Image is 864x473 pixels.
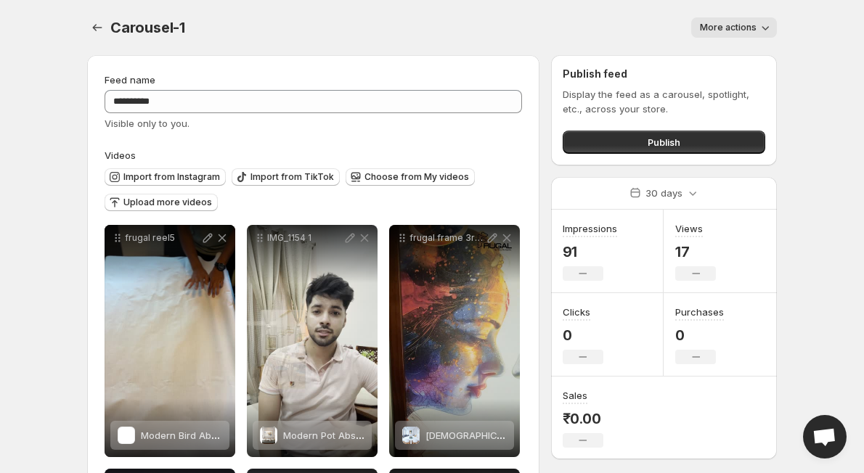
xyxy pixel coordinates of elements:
[105,194,218,211] button: Upload more videos
[563,243,617,260] p: 91
[364,171,469,183] span: Choose from My videos
[675,221,703,236] h3: Views
[123,197,212,208] span: Upload more videos
[105,118,189,129] span: Visible only to you.
[563,305,590,319] h3: Clicks
[675,305,724,319] h3: Purchases
[691,17,777,38] button: More actions
[563,87,765,116] p: Display the feed as a carousel, spotlight, etc., across your store.
[247,225,378,457] div: IMG_1154 1Modern Pot AbstractModern Pot Abstract
[563,388,587,403] h3: Sales
[125,232,200,244] p: frugal reel5
[110,19,185,36] span: Carousel-1
[267,232,343,244] p: IMG_1154 1
[563,410,603,427] p: ₹0.00
[409,232,485,244] p: frugal frame 3rd shoot reels
[648,135,680,149] span: Publish
[346,168,475,186] button: Choose from My videos
[123,171,220,183] span: Import from Instagram
[402,427,420,444] img: Shiv Shakti Abstract
[389,225,520,457] div: frugal frame 3rd shoot reelsShiv Shakti Abstract[DEMOGRAPHIC_DATA] Shakti Abstract
[675,326,724,344] p: 0
[141,429,378,441] span: Modern Bird Abstract art Luxury Painting on Canvas
[232,168,340,186] button: Import from TikTok
[105,168,226,186] button: Import from Instagram
[105,225,235,457] div: frugal reel5Modern Bird Abstract art Luxury Painting on CanvasModern Bird Abstract art Luxury Pai...
[87,17,107,38] button: Settings
[283,429,377,441] span: Modern Pot Abstract
[105,74,155,86] span: Feed name
[425,429,600,441] span: [DEMOGRAPHIC_DATA] Shakti Abstract
[563,221,617,236] h3: Impressions
[563,326,603,344] p: 0
[645,186,682,200] p: 30 days
[563,67,765,81] h2: Publish feed
[803,415,847,458] div: Open chat
[675,243,716,260] p: 17
[563,131,765,154] button: Publish
[250,171,334,183] span: Import from TikTok
[700,22,757,33] span: More actions
[105,149,136,161] span: Videos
